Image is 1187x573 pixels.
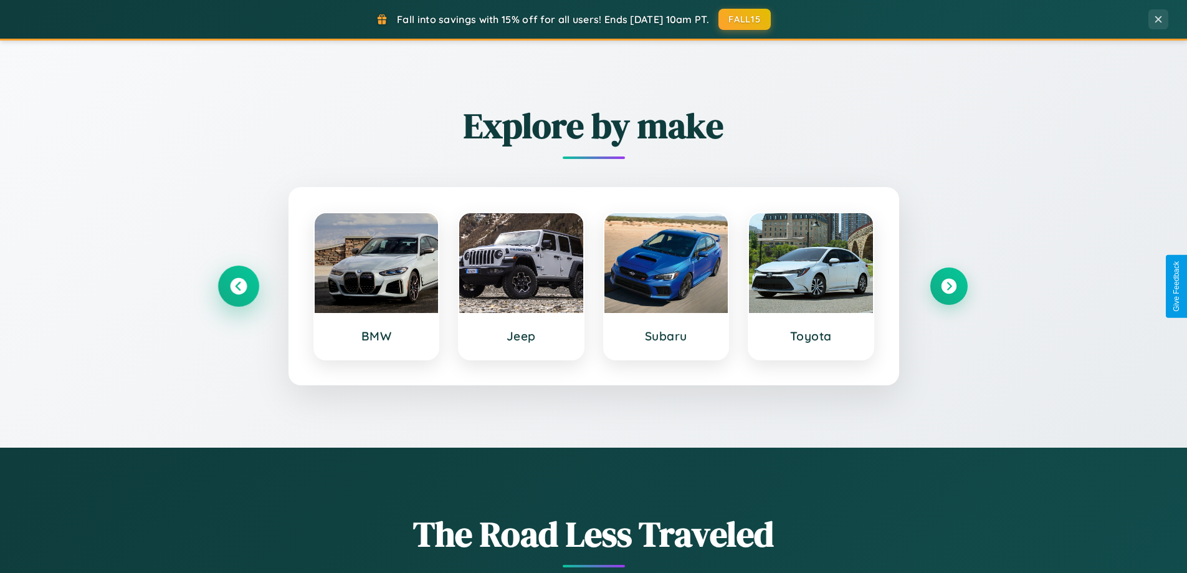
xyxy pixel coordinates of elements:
[761,329,860,344] h3: Toyota
[397,13,709,26] span: Fall into savings with 15% off for all users! Ends [DATE] 10am PT.
[1172,261,1181,312] div: Give Feedback
[718,9,771,30] button: FALL15
[472,329,571,344] h3: Jeep
[220,510,968,558] h1: The Road Less Traveled
[617,329,716,344] h3: Subaru
[327,329,426,344] h3: BMW
[220,102,968,150] h2: Explore by make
